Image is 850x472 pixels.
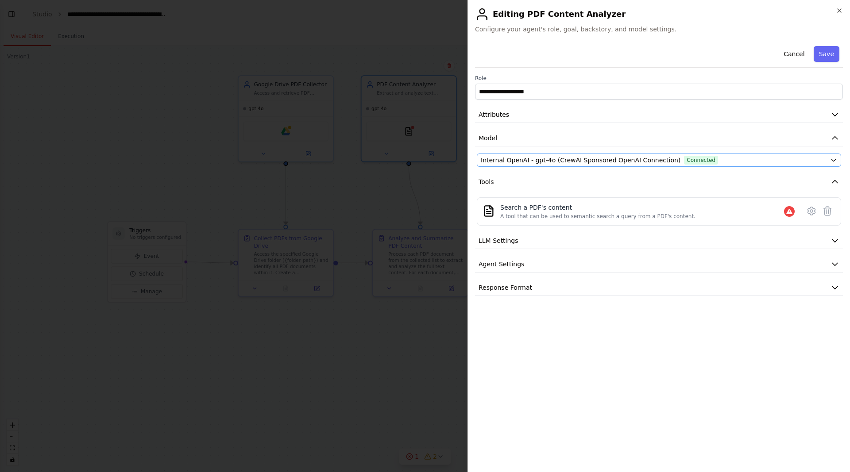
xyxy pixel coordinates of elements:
[475,233,843,249] button: LLM Settings
[819,203,835,219] button: Delete tool
[500,203,695,212] div: Search a PDF's content
[475,256,843,272] button: Agent Settings
[479,283,532,292] span: Response Format
[475,174,843,190] button: Tools
[778,46,810,62] button: Cancel
[475,280,843,296] button: Response Format
[479,177,494,186] span: Tools
[481,156,680,165] span: Internal OpenAI - gpt-4o (CrewAI Sponsored OpenAI Connection)
[475,130,843,146] button: Model
[483,205,495,217] img: PDFSearchTool
[475,7,843,21] h2: Editing PDF Content Analyzer
[475,75,843,82] label: Role
[500,213,695,220] div: A tool that can be used to semantic search a query from a PDF's content.
[479,134,497,142] span: Model
[814,46,839,62] button: Save
[479,236,518,245] span: LLM Settings
[684,156,718,165] span: Connected
[804,203,819,219] button: Configure tool
[479,110,509,119] span: Attributes
[475,107,843,123] button: Attributes
[477,153,841,167] button: Internal OpenAI - gpt-4o (CrewAI Sponsored OpenAI Connection)Connected
[475,25,843,34] span: Configure your agent's role, goal, backstory, and model settings.
[479,260,524,269] span: Agent Settings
